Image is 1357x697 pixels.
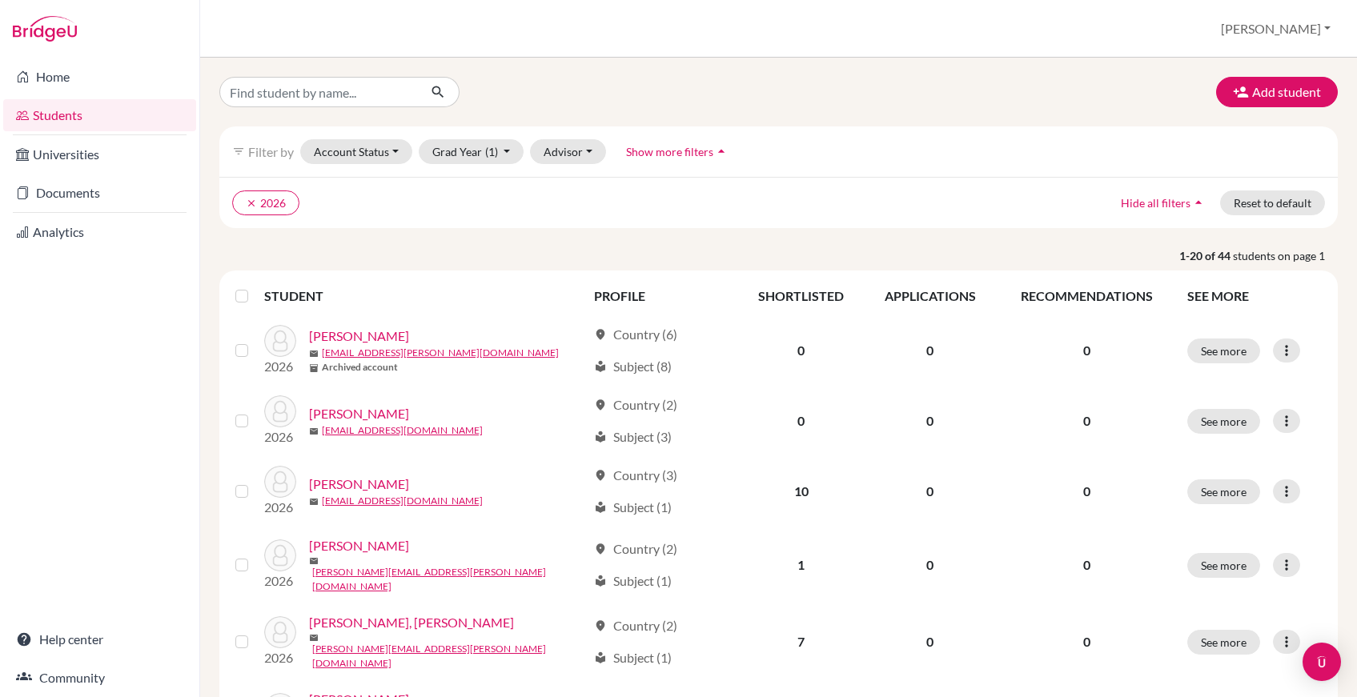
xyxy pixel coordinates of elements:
[3,177,196,209] a: Documents
[322,360,398,375] b: Archived account
[309,363,319,373] span: inventory_2
[864,277,996,315] th: APPLICATIONS
[312,642,587,671] a: [PERSON_NAME][EMAIL_ADDRESS][PERSON_NAME][DOMAIN_NAME]
[309,326,409,346] a: [PERSON_NAME]
[738,527,864,603] td: 1
[864,386,996,456] td: 0
[264,357,296,376] p: 2026
[1220,190,1325,215] button: Reset to default
[1179,247,1233,264] strong: 1-20 of 44
[309,633,319,643] span: mail
[312,565,587,594] a: [PERSON_NAME][EMAIL_ADDRESS][PERSON_NAME][DOMAIN_NAME]
[1178,277,1331,315] th: SEE MORE
[594,616,677,635] div: Country (2)
[1121,196,1190,210] span: Hide all filters
[248,144,294,159] span: Filter by
[594,651,607,664] span: local_library
[1107,190,1220,215] button: Hide all filtersarrow_drop_up
[309,404,409,423] a: [PERSON_NAME]
[3,61,196,93] a: Home
[264,325,296,357] img: Adams, Kaitlin
[309,497,319,507] span: mail
[594,431,607,443] span: local_library
[264,616,296,648] img: Carey, Jackson
[594,466,677,485] div: Country (3)
[1187,630,1260,655] button: See more
[594,325,677,344] div: Country (6)
[232,145,245,158] i: filter_list
[232,190,299,215] button: clear2026
[594,399,607,411] span: location_on
[309,556,319,566] span: mail
[3,623,196,655] a: Help center
[264,466,296,498] img: Briard, Sophia
[246,198,257,209] i: clear
[738,277,864,315] th: SHORTLISTED
[864,456,996,527] td: 0
[1187,338,1260,363] button: See more
[594,575,607,587] span: local_library
[264,648,296,667] p: 2026
[1214,14,1338,44] button: [PERSON_NAME]
[594,619,607,632] span: location_on
[264,395,296,427] img: Bethell, Camryn
[594,469,607,482] span: location_on
[13,16,77,42] img: Bridge-U
[322,423,483,438] a: [EMAIL_ADDRESS][DOMAIN_NAME]
[1233,247,1338,264] span: students on page 1
[1187,553,1260,578] button: See more
[594,648,672,667] div: Subject (1)
[626,145,713,158] span: Show more filters
[594,498,672,517] div: Subject (1)
[1303,643,1341,681] div: Open Intercom Messenger
[594,543,607,555] span: location_on
[1187,479,1260,504] button: See more
[1006,555,1168,575] p: 0
[1187,409,1260,434] button: See more
[713,143,729,159] i: arrow_drop_up
[3,99,196,131] a: Students
[1006,411,1168,431] p: 0
[584,277,738,315] th: PROFILE
[612,139,743,164] button: Show more filtersarrow_drop_up
[264,539,296,571] img: Butler, Ethan
[3,216,196,248] a: Analytics
[594,427,672,447] div: Subject (3)
[594,395,677,415] div: Country (2)
[594,360,607,373] span: local_library
[264,277,584,315] th: STUDENT
[594,501,607,514] span: local_library
[864,603,996,680] td: 0
[264,498,296,517] p: 2026
[264,571,296,591] p: 2026
[1006,482,1168,501] p: 0
[738,603,864,680] td: 7
[738,315,864,386] td: 0
[264,427,296,447] p: 2026
[996,277,1178,315] th: RECOMMENDATIONS
[3,138,196,170] a: Universities
[309,427,319,436] span: mail
[419,139,524,164] button: Grad Year(1)
[864,315,996,386] td: 0
[485,145,498,158] span: (1)
[300,139,412,164] button: Account Status
[738,386,864,456] td: 0
[322,346,559,360] a: [EMAIL_ADDRESS][PERSON_NAME][DOMAIN_NAME]
[309,613,514,632] a: [PERSON_NAME], [PERSON_NAME]
[594,571,672,591] div: Subject (1)
[309,349,319,359] span: mail
[1006,632,1168,651] p: 0
[1216,77,1338,107] button: Add student
[738,456,864,527] td: 10
[309,536,409,555] a: [PERSON_NAME]
[322,494,483,508] a: [EMAIL_ADDRESS][DOMAIN_NAME]
[594,539,677,559] div: Country (2)
[594,357,672,376] div: Subject (8)
[530,139,606,164] button: Advisor
[1006,341,1168,360] p: 0
[1190,194,1206,210] i: arrow_drop_up
[864,527,996,603] td: 0
[594,328,607,341] span: location_on
[3,662,196,694] a: Community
